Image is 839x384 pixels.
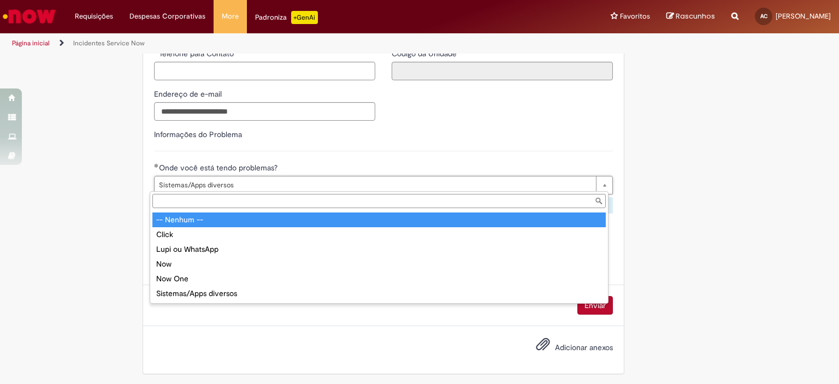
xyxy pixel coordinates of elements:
[152,227,606,242] div: Click
[152,257,606,271] div: Now
[152,286,606,301] div: Sistemas/Apps diversos
[152,212,606,227] div: -- Nenhum --
[152,271,606,286] div: Now One
[152,242,606,257] div: Lupi ou WhatsApp
[150,210,608,303] ul: Onde você está tendo problemas?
